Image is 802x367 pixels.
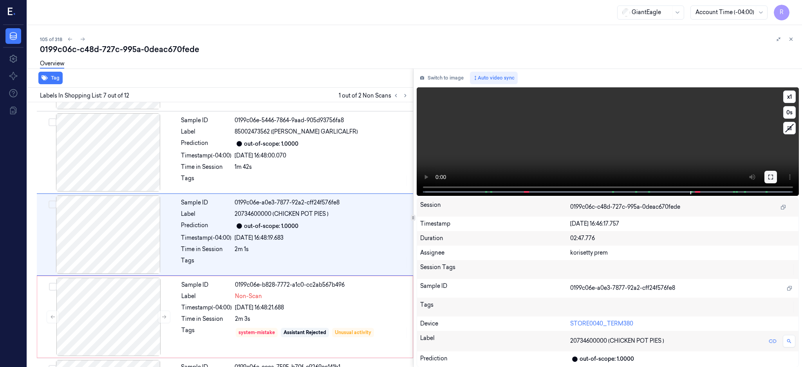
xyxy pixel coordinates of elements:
div: Sample ID [181,116,231,125]
div: out-of-scope: 1.0000 [244,140,298,148]
button: Tag [38,72,63,84]
button: Select row [49,201,56,208]
div: out-of-scope: 1.0000 [580,355,634,363]
div: Prediction [181,221,231,231]
button: Switch to image [417,72,467,84]
div: 2m 3s [235,315,408,323]
button: Select row [49,118,56,126]
div: Timestamp (-04:00) [181,234,231,242]
div: Label [420,334,570,348]
span: 0199c06e-a0e3-7877-92a2-cff24f576fe8 [570,284,675,292]
span: Labels In Shopping List: 7 out of 12 [40,92,129,100]
div: Sample ID [420,282,570,295]
div: Timestamp (-04:00) [181,152,231,160]
button: Select row [49,283,57,291]
div: Time in Session [181,245,231,253]
div: Assignee [420,249,570,257]
div: Time in Session [181,163,231,171]
span: 1 out of 2 Non Scans [339,91,410,100]
div: out-of-scope: 1.0000 [244,222,298,230]
div: Label [181,210,231,218]
div: 2m 1s [235,245,408,253]
div: 0199c06e-a0e3-7877-92a2-cff24f576fe8 [235,199,408,207]
span: Non-Scan [235,292,262,300]
div: Assistant Rejected [284,329,326,336]
div: STORE0040_TERM380 [570,320,795,328]
span: 105 of 318 [40,36,62,43]
div: [DATE] 16:48:19.683 [235,234,408,242]
div: [DATE] 16:48:00.070 [235,152,408,160]
span: 20734600000 (CHICKEN POT PIES ) [570,337,664,345]
div: korisetty prem [570,249,795,257]
div: 0199c06c-c48d-727c-995a-0deac670fede [40,44,796,55]
span: 85002473562 ([PERSON_NAME] GARLICALFR) [235,128,358,136]
div: Unusual activity [335,329,371,336]
div: [DATE] 16:46:17.757 [570,220,795,228]
div: 1m 42s [235,163,408,171]
button: Auto video sync [470,72,518,84]
div: Duration [420,234,570,242]
div: Prediction [420,354,570,364]
div: system-mistake [238,329,275,336]
div: 02:47.776 [570,234,795,242]
div: Time in Session [181,315,232,323]
div: Timestamp [420,220,570,228]
div: Tags [181,257,231,269]
button: x1 [783,90,796,103]
div: Prediction [181,139,231,148]
button: 0s [783,106,796,119]
div: 0199c06e-5446-7864-9aad-905d93756fa8 [235,116,408,125]
div: Timestamp (-04:00) [181,304,232,312]
div: Session Tags [420,263,570,276]
div: Session [420,201,570,213]
span: 0199c06c-c48d-727c-995a-0deac670fede [570,203,680,211]
div: Tags [420,301,570,313]
div: Sample ID [181,281,232,289]
div: [DATE] 16:48:21.688 [235,304,408,312]
a: Overview [40,60,64,69]
div: 0199c06e-b828-7772-a1c0-cc2ab567b496 [235,281,408,289]
span: 20734600000 (CHICKEN POT PIES ) [235,210,329,218]
div: Tags [181,326,232,339]
div: Tags [181,174,231,187]
div: Label [181,292,232,300]
button: R [774,5,789,20]
div: Sample ID [181,199,231,207]
div: Device [420,320,570,328]
div: Label [181,128,231,136]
